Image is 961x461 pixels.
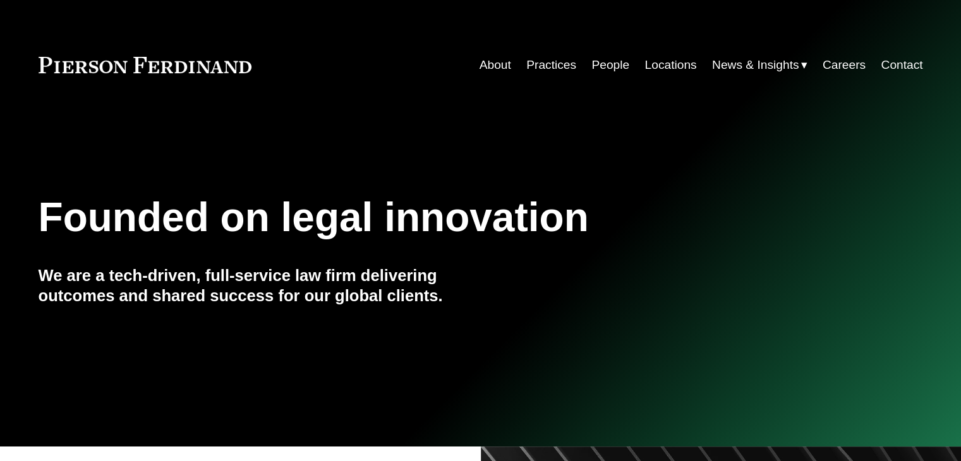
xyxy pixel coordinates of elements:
a: People [591,53,629,77]
a: folder dropdown [712,53,807,77]
a: Contact [881,53,922,77]
span: News & Insights [712,54,799,76]
a: About [480,53,511,77]
a: Practices [526,53,576,77]
h1: Founded on legal innovation [39,195,776,241]
h4: We are a tech-driven, full-service law firm delivering outcomes and shared success for our global... [39,265,481,306]
a: Careers [823,53,866,77]
a: Locations [644,53,696,77]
